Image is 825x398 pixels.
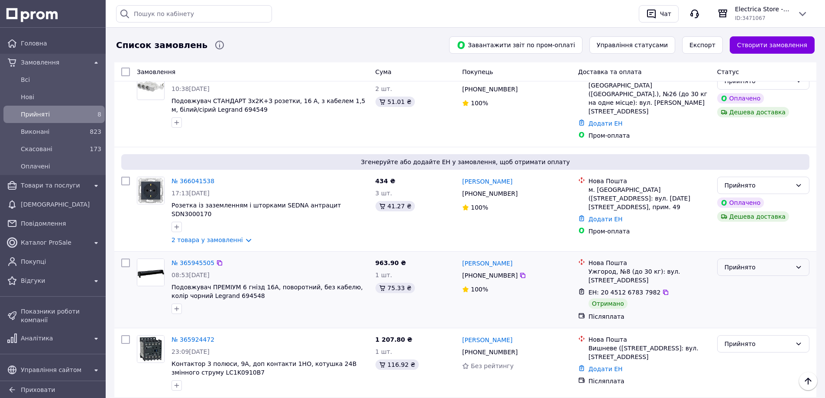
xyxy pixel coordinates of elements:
[171,97,366,113] a: Подовжувач СТАНДАРТ 3х2К+З розетки, 16 А, з кабелем 1,5 м, білий/сірий Legrand 694549
[171,178,214,184] a: № 366041538
[639,5,679,23] button: Чат
[21,366,87,374] span: Управління сайтом
[735,15,765,21] span: ID: 3471067
[375,68,391,75] span: Cума
[799,372,817,390] button: Наверх
[21,386,55,393] span: Приховати
[725,262,792,272] div: Прийнято
[471,362,514,369] span: Без рейтингу
[589,267,710,285] div: Ужгород, №8 (до 30 кг): вул. [STREET_ADDRESS]
[730,36,815,54] a: Створити замовлення
[589,289,661,296] span: ЕН: 20 4512 6783 7982
[471,100,488,107] span: 100%
[90,128,101,135] span: 823
[137,259,165,286] a: Фото товару
[137,335,165,363] a: Фото товару
[589,227,710,236] div: Пром-оплата
[375,178,395,184] span: 434 ₴
[589,312,710,321] div: Післяплата
[171,348,210,355] span: 23:09[DATE]
[460,269,519,282] div: [PHONE_NUMBER]
[125,158,806,166] span: Згенеруйте або додайте ЕН у замовлення, щоб отримати оплату
[375,259,406,266] span: 963.90 ₴
[460,346,519,358] div: [PHONE_NUMBER]
[21,257,101,266] span: Покупці
[21,219,101,228] span: Повідомлення
[171,259,214,266] a: № 365945505
[460,83,519,95] div: [PHONE_NUMBER]
[375,272,392,278] span: 1 шт.
[589,366,623,372] a: Додати ЕН
[116,39,207,52] span: Список замовлень
[21,127,84,136] span: Виконані
[21,181,87,190] span: Товари та послуги
[375,190,392,197] span: 3 шт.
[21,39,101,48] span: Головна
[137,81,164,92] img: Фото товару
[21,110,84,119] span: Прийняті
[116,5,272,23] input: Пошук по кабінету
[462,336,512,344] a: [PERSON_NAME]
[375,359,419,370] div: 116.92 ₴
[589,377,710,385] div: Післяплата
[658,7,673,20] div: Чат
[171,272,210,278] span: 08:53[DATE]
[137,259,164,286] img: Фото товару
[21,75,101,84] span: Всi
[578,68,642,75] span: Доставка та оплата
[449,36,582,54] button: Завантажити звіт по пром-оплаті
[21,93,101,101] span: Нові
[589,185,710,211] div: м. [GEOGRAPHIC_DATA] ([STREET_ADDRESS]: вул. [DATE][STREET_ADDRESS], прим. 49
[97,111,101,118] span: 8
[717,68,739,75] span: Статус
[589,36,675,54] button: Управління статусами
[171,284,363,299] a: Подовжувач ПРЕМІУМ 6 гнізд 16А, поворотний, без кабелю, колір чорний Legrand 694548
[589,335,710,344] div: Нова Пошта
[21,145,84,153] span: Скасовані
[589,216,623,223] a: Додати ЕН
[589,120,623,127] a: Додати ЕН
[589,298,628,309] div: Отримано
[462,177,512,186] a: [PERSON_NAME]
[375,85,392,92] span: 2 шт.
[137,177,165,204] a: Фото товару
[735,5,790,13] span: Electrica Store - інтернет магазин электрообладнання
[717,107,789,117] div: Дешева доставка
[589,259,710,267] div: Нова Пошта
[171,202,341,217] a: Розетка із заземленням і шторками SEDNA антрацит SDN3000170
[21,238,87,247] span: Каталог ProSale
[171,85,210,92] span: 10:38[DATE]
[21,58,87,67] span: Замовлення
[460,188,519,200] div: [PHONE_NUMBER]
[21,200,101,209] span: [DEMOGRAPHIC_DATA]
[171,360,356,376] a: Контактор 3 полюси, 9A, доп контакти 1НО, котушка 24В змінного струму LC1K0910B7
[171,336,214,343] a: № 365924472
[725,181,792,190] div: Прийнято
[171,190,210,197] span: 17:13[DATE]
[589,177,710,185] div: Нова Пошта
[589,131,710,140] div: Пром-оплата
[589,81,710,116] div: [GEOGRAPHIC_DATA] ([GEOGRAPHIC_DATA].), №26 (до 30 кг на одне місце): вул. [PERSON_NAME][STREET_A...
[471,286,488,293] span: 100%
[137,68,175,75] span: Замовлення
[90,146,101,152] span: 173
[375,348,392,355] span: 1 шт.
[21,276,87,285] span: Відгуки
[462,68,493,75] span: Покупець
[137,336,164,362] img: Фото товару
[375,97,415,107] div: 51.01 ₴
[375,283,415,293] div: 75.33 ₴
[717,211,789,222] div: Дешева доставка
[171,236,243,243] a: 2 товара у замовленні
[21,162,101,171] span: Оплачені
[375,336,413,343] span: 1 207.80 ₴
[725,339,792,349] div: Прийнято
[717,93,764,104] div: Оплачено
[462,259,512,268] a: [PERSON_NAME]
[471,204,488,211] span: 100%
[682,36,723,54] button: Експорт
[137,177,164,204] img: Фото товару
